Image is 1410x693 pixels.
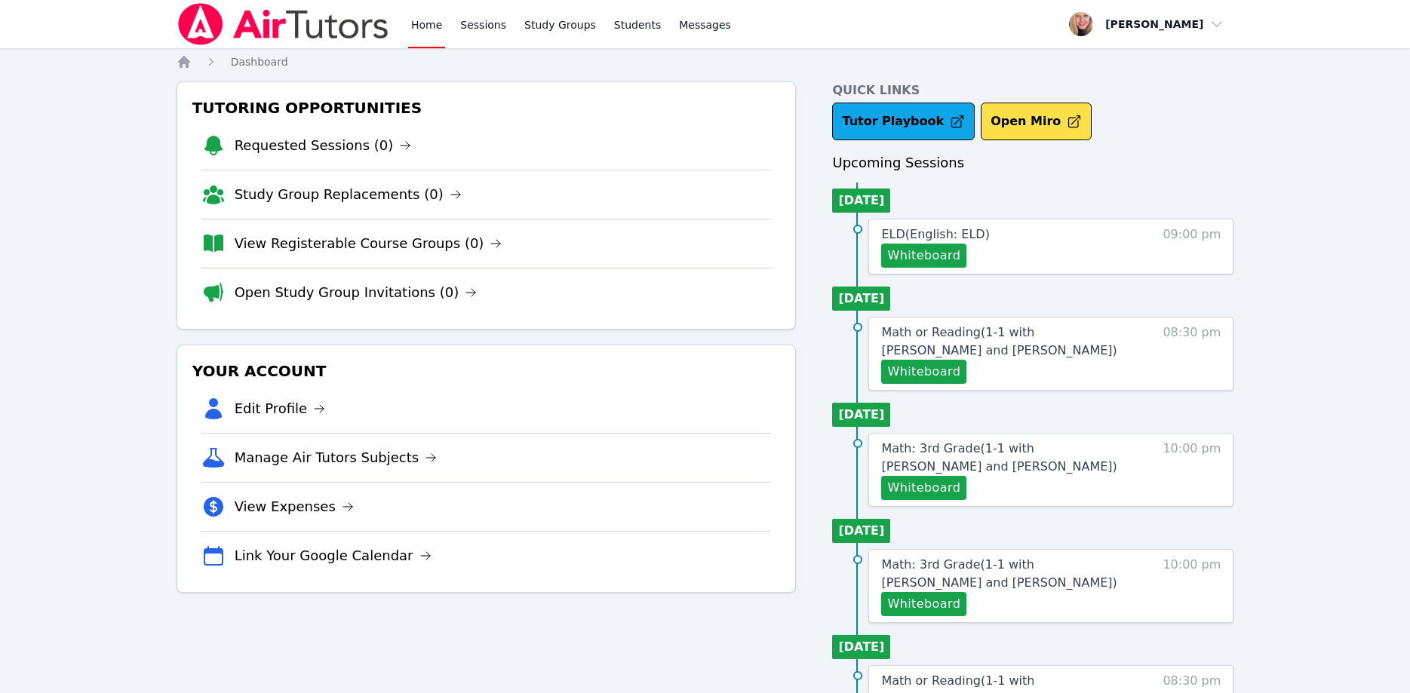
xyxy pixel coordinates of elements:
nav: Breadcrumb [177,54,1234,69]
button: Whiteboard [881,476,966,500]
a: Edit Profile [235,398,326,419]
a: Math or Reading(1-1 with [PERSON_NAME] and [PERSON_NAME]) [881,324,1135,360]
a: Open Study Group Invitations (0) [235,282,478,303]
img: Air Tutors [177,3,390,45]
button: Open Miro [981,103,1092,140]
a: View Expenses [235,496,354,517]
span: 10:00 pm [1163,440,1221,500]
a: View Registerable Course Groups (0) [235,233,502,254]
button: Whiteboard [881,592,966,616]
a: Dashboard [231,54,288,69]
li: [DATE] [832,189,890,213]
h4: Quick Links [832,81,1233,100]
li: [DATE] [832,287,890,311]
a: Link Your Google Calendar [235,545,432,566]
a: Study Group Replacements (0) [235,184,462,205]
a: Tutor Playbook [832,103,975,140]
h3: Upcoming Sessions [832,152,1233,173]
span: Math or Reading ( 1-1 with [PERSON_NAME] and [PERSON_NAME] ) [881,325,1117,357]
span: 08:30 pm [1163,324,1221,384]
span: ELD ( English: ELD ) [881,227,989,241]
span: Messages [679,17,731,32]
li: [DATE] [832,635,890,659]
span: Math: 3rd Grade ( 1-1 with [PERSON_NAME] and [PERSON_NAME] ) [881,441,1117,474]
span: 10:00 pm [1163,556,1221,616]
a: ELD(English: ELD) [881,225,989,244]
a: Math: 3rd Grade(1-1 with [PERSON_NAME] and [PERSON_NAME]) [881,440,1135,476]
span: Dashboard [231,56,288,68]
a: Requested Sessions (0) [235,135,412,156]
h3: Your Account [189,357,784,385]
li: [DATE] [832,519,890,543]
a: Math: 3rd Grade(1-1 with [PERSON_NAME] and [PERSON_NAME]) [881,556,1135,592]
span: Math: 3rd Grade ( 1-1 with [PERSON_NAME] and [PERSON_NAME] ) [881,557,1117,590]
button: Whiteboard [881,360,966,384]
button: Whiteboard [881,244,966,268]
span: 09:00 pm [1163,225,1221,268]
a: Manage Air Tutors Subjects [235,447,438,468]
h3: Tutoring Opportunities [189,94,784,121]
li: [DATE] [832,403,890,427]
